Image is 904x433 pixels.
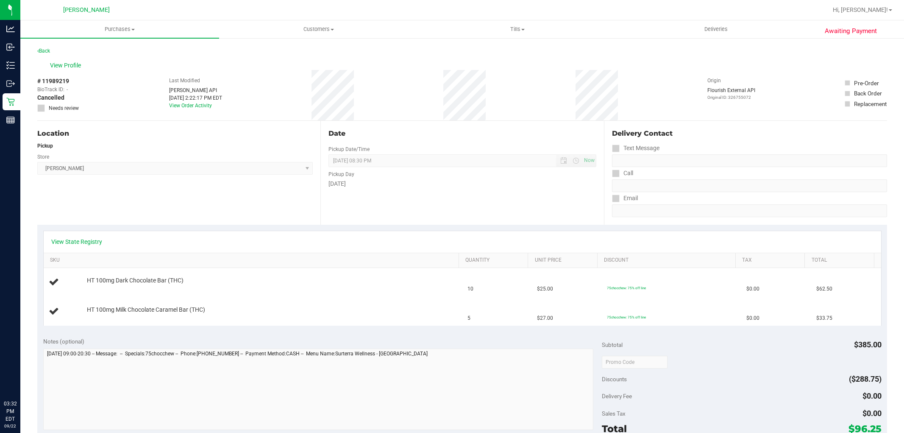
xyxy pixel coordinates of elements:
span: $33.75 [816,314,832,322]
label: Store [37,153,49,161]
span: # 11989219 [37,77,69,86]
inline-svg: Retail [6,98,15,106]
span: HT 100mg Dark Chocolate Bar (THC) [87,277,184,285]
span: Cancelled [37,93,64,102]
span: 75chocchew: 75% off line [607,315,646,319]
a: Deliveries [617,20,815,38]
a: Back [37,48,50,54]
strong: Pickup [37,143,53,149]
label: Pickup Day [328,170,354,178]
span: Awaiting Payment [825,26,877,36]
span: 5 [467,314,470,322]
span: Deliveries [693,25,739,33]
p: 03:32 PM EDT [4,400,17,423]
span: $0.00 [862,409,882,418]
label: Origin [707,77,721,84]
span: $0.00 [862,391,882,400]
span: Needs review [49,104,79,112]
div: Location [37,129,313,139]
a: Discount [604,257,732,264]
span: Tills [418,25,616,33]
div: [DATE] [328,179,596,188]
iframe: Resource center [8,365,34,391]
a: Customers [219,20,418,38]
div: Date [328,129,596,139]
a: Purchases [20,20,219,38]
span: Subtotal [602,341,623,348]
a: View Order Activity [169,103,212,109]
span: Customers [220,25,417,33]
input: Promo Code [602,356,668,369]
inline-svg: Inbound [6,43,15,51]
span: View Profile [50,61,84,70]
input: Format: (999) 999-9999 [612,179,887,192]
span: Sales Tax [602,410,626,417]
span: $385.00 [854,340,882,349]
inline-svg: Outbound [6,79,15,88]
input: Format: (999) 999-9999 [612,154,887,167]
span: $0.00 [746,285,759,293]
div: Flourish External API [707,87,755,101]
span: ($288.75) [849,374,882,383]
inline-svg: Inventory [6,61,15,70]
div: [PERSON_NAME] API [169,87,222,94]
span: Delivery Fee [602,393,632,399]
span: Discounts [602,372,627,387]
label: Text Message [612,142,659,154]
div: [DATE] 2:22:17 PM EDT [169,94,222,102]
span: $62.50 [816,285,832,293]
inline-svg: Analytics [6,25,15,33]
p: Original ID: 326755072 [707,94,755,101]
label: Last Modified [169,77,200,84]
span: $0.00 [746,314,759,322]
a: Tax [742,257,801,264]
inline-svg: Reports [6,116,15,124]
span: Purchases [20,25,219,33]
span: - [67,86,68,93]
a: Total [812,257,871,264]
span: [PERSON_NAME] [63,6,110,14]
div: Pre-Order [854,79,879,87]
p: 09/22 [4,423,17,429]
span: Notes (optional) [43,338,84,345]
a: Unit Price [535,257,594,264]
a: SKU [50,257,456,264]
span: HT 100mg Milk Chocolate Caramel Bar (THC) [87,306,205,314]
div: Replacement [854,100,887,108]
span: BioTrack ID: [37,86,64,93]
a: Tills [418,20,617,38]
a: View State Registry [51,237,102,246]
label: Call [612,167,633,179]
span: $25.00 [537,285,553,293]
label: Pickup Date/Time [328,145,370,153]
span: $27.00 [537,314,553,322]
span: 75chocchew: 75% off line [607,286,646,290]
label: Email [612,192,638,204]
div: Delivery Contact [612,129,887,139]
span: 10 [467,285,473,293]
span: Hi, [PERSON_NAME]! [833,6,888,13]
a: Quantity [465,257,525,264]
div: Back Order [854,89,882,98]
